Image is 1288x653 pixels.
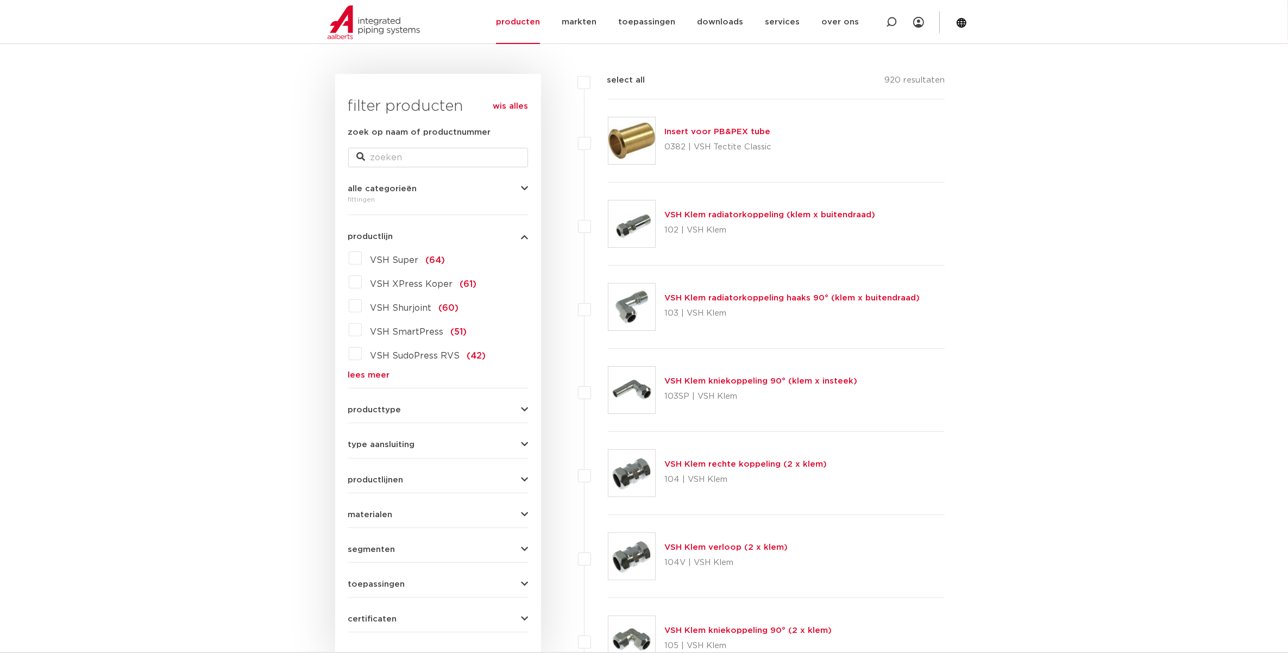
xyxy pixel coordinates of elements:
[608,450,655,497] img: Thumbnail for VSH Klem rechte koppeling (2 x klem)
[664,305,920,322] p: 103 | VSH Klem
[370,304,432,312] span: VSH Shurjoint
[664,139,771,156] p: 0382 | VSH Tectite Classic
[664,294,920,302] a: VSH Klem radiatorkoppeling haaks 90° (klem x buitendraad)
[348,233,393,241] span: productlijn
[348,615,528,623] button: certificaten
[664,543,788,551] a: VSH Klem verloop (2 x klem)
[348,148,528,167] input: zoeken
[467,351,486,360] span: (42)
[664,460,827,468] a: VSH Klem rechte koppeling (2 x klem)
[348,545,528,554] button: segmenten
[608,117,655,164] img: Thumbnail for Insert voor PB&PEX tube
[884,74,945,91] p: 920 resultaten
[664,377,857,385] a: VSH Klem kniekoppeling 90° (klem x insteek)
[439,304,459,312] span: (60)
[370,256,419,265] span: VSH Super
[348,406,401,414] span: producttype
[348,511,393,519] span: materialen
[426,256,445,265] span: (64)
[370,328,444,336] span: VSH SmartPress
[370,351,460,360] span: VSH SudoPress RVS
[348,615,397,623] span: certificaten
[664,222,875,239] p: 102 | VSH Klem
[590,74,645,87] label: select all
[451,328,467,336] span: (51)
[460,280,477,288] span: (61)
[348,511,528,519] button: materialen
[664,471,827,488] p: 104 | VSH Klem
[370,280,453,288] span: VSH XPress Koper
[664,554,788,572] p: 104V | VSH Klem
[348,185,528,193] button: alle categorieën
[348,441,415,449] span: type aansluiting
[664,211,875,219] a: VSH Klem radiatorkoppeling (klem x buitendraad)
[608,533,655,580] img: Thumbnail for VSH Klem verloop (2 x klem)
[348,580,405,588] span: toepassingen
[348,233,528,241] button: productlijn
[664,128,770,136] a: Insert voor PB&PEX tube
[348,441,528,449] button: type aansluiting
[493,100,528,113] a: wis alles
[348,476,404,484] span: productlijnen
[608,284,655,330] img: Thumbnail for VSH Klem radiatorkoppeling haaks 90° (klem x buitendraad)
[664,626,832,635] a: VSH Klem kniekoppeling 90° (2 x klem)
[348,580,528,588] button: toepassingen
[348,96,528,117] h3: filter producten
[348,476,528,484] button: productlijnen
[348,406,528,414] button: producttype
[348,545,395,554] span: segmenten
[664,388,857,405] p: 103SP | VSH Klem
[348,371,528,379] a: lees meer
[608,200,655,247] img: Thumbnail for VSH Klem radiatorkoppeling (klem x buitendraad)
[348,185,417,193] span: alle categorieën
[608,367,655,413] img: Thumbnail for VSH Klem kniekoppeling 90° (klem x insteek)
[348,193,528,206] div: fittingen
[348,126,491,139] label: zoek op naam of productnummer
